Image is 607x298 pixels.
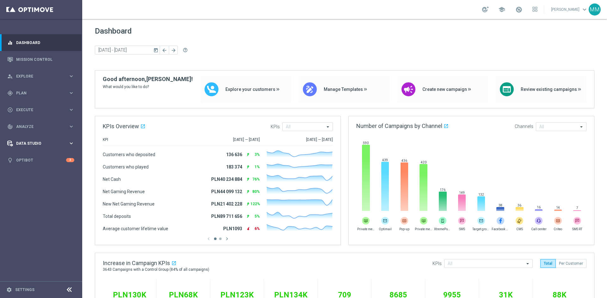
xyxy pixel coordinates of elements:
a: Dashboard [16,34,74,51]
div: Plan [7,90,68,96]
a: [PERSON_NAME]keyboard_arrow_down [550,5,589,14]
div: Explore [7,73,68,79]
a: Settings [15,288,34,292]
i: keyboard_arrow_right [68,140,74,146]
button: gps_fixed Plan keyboard_arrow_right [7,91,75,96]
i: keyboard_arrow_right [68,124,74,130]
span: Analyze [16,125,68,129]
button: equalizer Dashboard [7,40,75,45]
div: Data Studio [7,141,68,146]
button: lightbulb Optibot 3 [7,158,75,163]
i: play_circle_outline [7,107,13,113]
i: equalizer [7,40,13,46]
div: Execute [7,107,68,113]
div: MM [589,3,601,16]
i: gps_fixed [7,90,13,96]
button: track_changes Analyze keyboard_arrow_right [7,124,75,129]
i: settings [6,287,12,293]
span: Execute [16,108,68,112]
span: Explore [16,74,68,78]
span: Data Studio [16,142,68,145]
div: Mission Control [7,51,74,68]
i: person_search [7,73,13,79]
i: keyboard_arrow_right [68,107,74,113]
i: keyboard_arrow_right [68,90,74,96]
div: Analyze [7,124,68,130]
span: keyboard_arrow_down [581,6,588,13]
i: keyboard_arrow_right [68,73,74,79]
div: Dashboard [7,34,74,51]
button: Data Studio keyboard_arrow_right [7,141,75,146]
button: Mission Control [7,57,75,62]
span: school [498,6,505,13]
button: person_search Explore keyboard_arrow_right [7,74,75,79]
i: track_changes [7,124,13,130]
a: Mission Control [16,51,74,68]
a: Optibot [16,152,66,168]
div: Optibot [7,152,74,168]
span: Plan [16,91,68,95]
i: lightbulb [7,157,13,163]
button: play_circle_outline Execute keyboard_arrow_right [7,107,75,112]
div: 3 [66,158,74,162]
